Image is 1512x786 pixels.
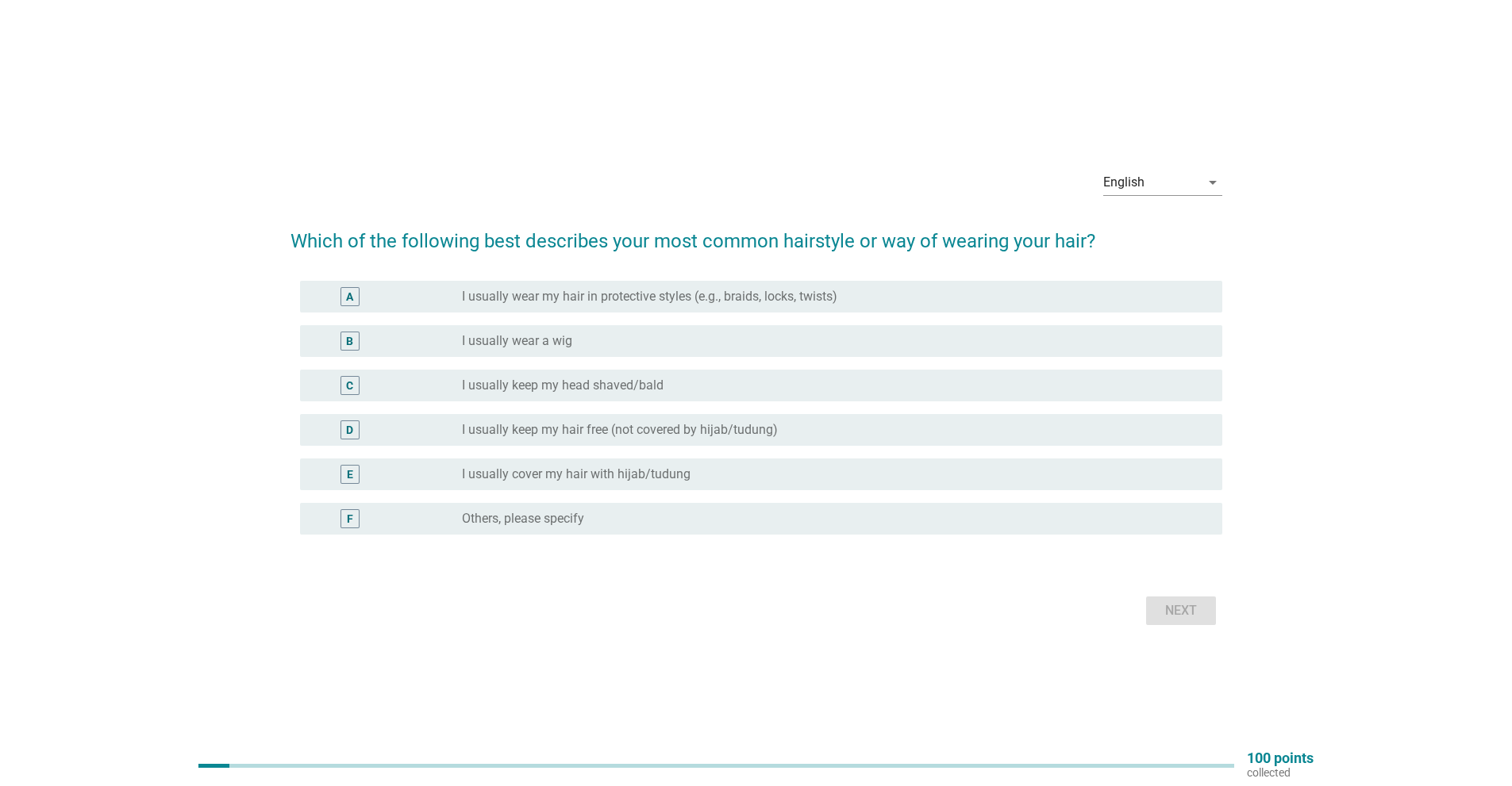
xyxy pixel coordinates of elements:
[1203,173,1222,192] i: arrow_drop_down
[347,510,353,527] div: F
[1247,751,1314,765] p: 100 points
[462,511,584,527] label: Others, please specify
[346,288,353,305] div: A
[462,422,778,438] label: I usually keep my hair free (not covered by hijab/tudung)
[346,377,353,393] div: C
[346,332,353,349] div: B
[462,333,572,349] label: I usually wear a wig
[347,466,353,482] div: E
[1247,765,1314,780] p: collected
[1103,175,1145,190] div: English
[462,466,691,482] label: I usually cover my hair with hijab/tudung
[290,211,1222,255] h2: Which of the following best describes your most common hairstyle or way of wearing your hair?
[346,421,353,438] div: D
[462,378,664,393] label: I usually keep my head shaved/bald
[462,289,837,305] label: I usually wear my hair in protective styles (e.g., braids, locks, twists)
